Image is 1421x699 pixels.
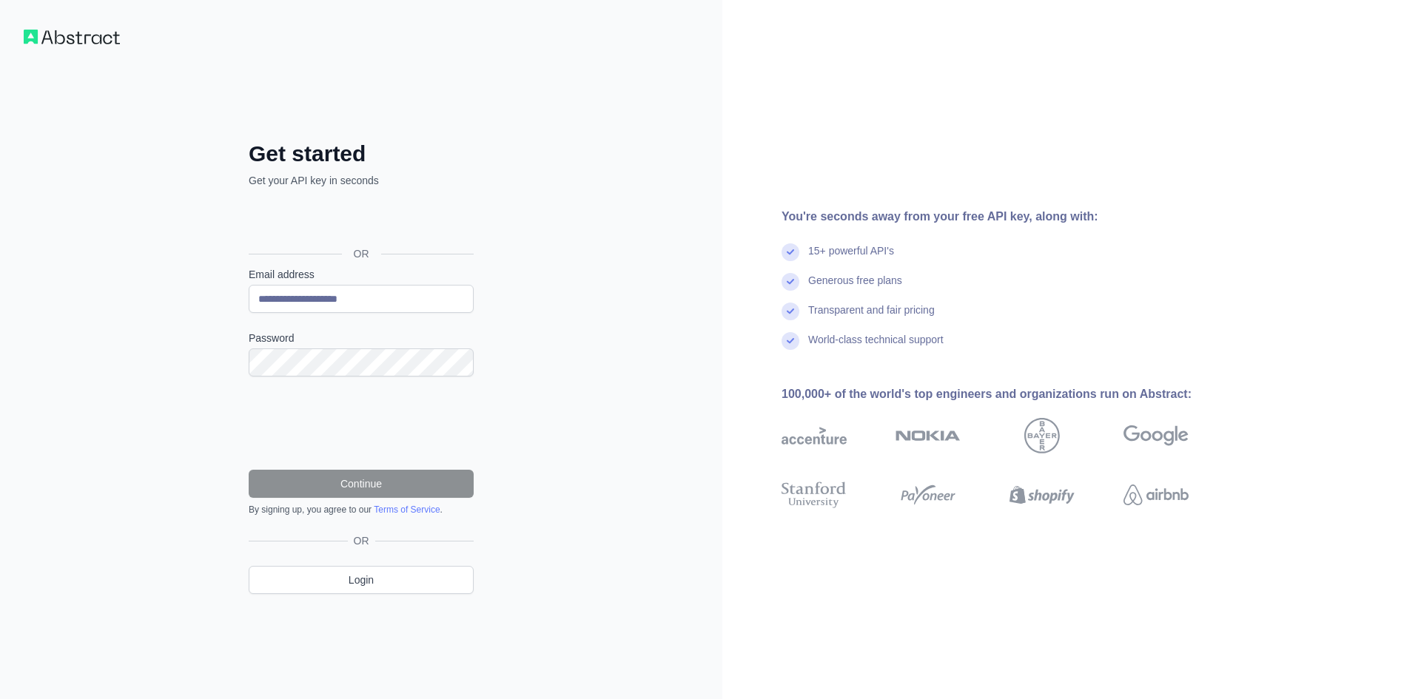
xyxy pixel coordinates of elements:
iframe: Sign in with Google Button [241,204,478,237]
div: 100,000+ of the world's top engineers and organizations run on Abstract: [782,385,1236,403]
label: Email address [249,267,474,282]
img: nokia [896,418,961,453]
img: accenture [782,418,847,453]
span: OR [342,246,381,261]
div: Transparent and fair pricing [808,303,935,332]
img: airbnb [1123,479,1189,511]
img: stanford university [782,479,847,511]
img: shopify [1010,479,1075,511]
h2: Get started [249,141,474,167]
div: World-class technical support [808,332,944,362]
a: Terms of Service [374,504,440,515]
img: Workflow [24,30,120,44]
img: check mark [782,273,799,291]
iframe: reCAPTCHA [249,394,474,452]
div: You're seconds away from your free API key, along with: [782,208,1236,226]
img: bayer [1024,418,1060,453]
p: Get your API key in seconds [249,173,474,188]
img: payoneer [896,479,961,511]
div: 15+ powerful API's [808,243,894,273]
img: check mark [782,332,799,350]
img: google [1123,418,1189,453]
button: Continue [249,470,474,498]
label: Password [249,331,474,345]
span: OR [348,533,375,548]
img: check mark [782,243,799,261]
a: Login [249,566,474,594]
img: check mark [782,303,799,320]
div: Generous free plans [808,273,902,303]
div: By signing up, you agree to our . [249,504,474,516]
